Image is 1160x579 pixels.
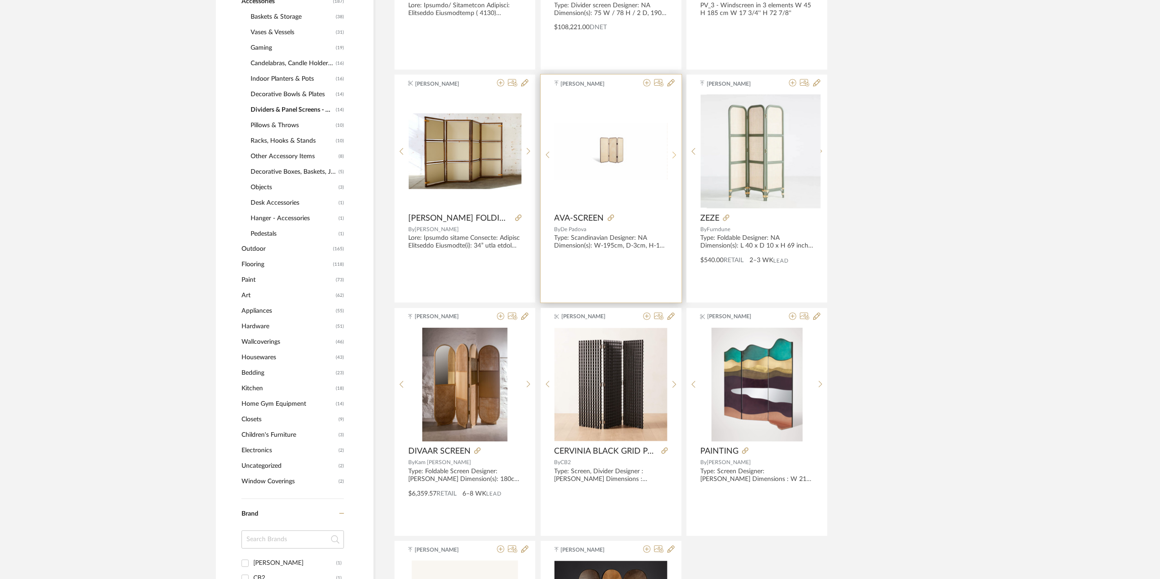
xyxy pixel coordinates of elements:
span: (73) [336,273,344,288]
span: (43) [336,351,344,365]
span: (165) [333,242,344,257]
img: ZEZE [701,95,814,208]
span: By [554,460,561,465]
span: (14) [336,87,344,102]
span: Kitchen [241,381,334,397]
span: (2) [339,444,344,458]
div: (1) [336,556,342,571]
div: Type: Screen Designer: [PERSON_NAME] Dimensions : W 212 x D633 x H 190cm Materials and Finishes: ... [700,468,814,484]
span: Wallcoverings [241,335,334,350]
span: (5) [339,165,344,179]
span: (3) [339,428,344,443]
span: [PERSON_NAME] [416,80,473,88]
span: (9) [339,413,344,427]
div: Type: Scandinavian Designer: NA Dimension(s): W-195cm, D-3cm, H-165 cm/ W-325cm, D-3cm, H-165 cm ... [554,235,668,250]
span: PAINTING [700,447,739,457]
span: Flooring [241,257,331,273]
span: [PERSON_NAME] [561,80,618,88]
div: Type: Divider screen Designer: NA Dimension(s): 75 W / 78 H / 2 D, 190 CM W / 198 CM H / 5 CM D M... [554,2,668,17]
span: By [554,227,561,232]
span: De Padova [561,227,587,232]
span: Uncategorized [241,459,336,474]
span: ZEZE [700,213,719,223]
div: Type: Foldable Designer: NA Dimension(s): L 40 x D 10 x H 69 inch L 53 x D 2 x H 71 inch (Black &... [700,235,814,250]
span: Hardware [241,319,334,335]
span: Kam [PERSON_NAME] [415,460,471,465]
span: Outdoor [241,242,331,257]
span: Gaming [251,40,334,56]
div: Lore: Ipsumdo sitame Consecte: Adipisc Elitseddo Eiusmodte(i): 34” utla etdol magnaal 22” E a 57”... [408,235,522,250]
input: Search Brands [241,531,344,549]
span: Vases & Vessels [251,25,334,40]
span: Lead [486,491,502,497]
span: [PERSON_NAME] [707,80,764,88]
span: Furndune [707,227,730,232]
span: [PERSON_NAME] [708,313,765,321]
span: Electronics [241,443,336,459]
span: (16) [336,72,344,86]
span: Dividers & Panel Screens - Accessories [251,102,334,118]
span: Retail [436,491,457,497]
span: (55) [336,304,344,319]
div: 0 [554,94,667,208]
span: (46) [336,335,344,350]
span: (62) [336,289,344,303]
span: Pedestals [251,226,336,242]
span: CB2 [561,460,571,465]
span: (2) [339,475,344,489]
span: DIVAAR SCREEN [408,447,471,457]
span: (1) [339,211,344,226]
span: Pillows & Throws [251,118,334,133]
span: [PERSON_NAME] [415,227,459,232]
span: DNET [590,24,607,31]
span: (31) [336,25,344,40]
span: (1) [339,227,344,241]
span: Objects [251,180,336,195]
span: Desk Accessories [251,195,336,211]
span: (19) [336,41,344,55]
span: (14) [336,103,344,117]
span: Window Coverings [241,474,336,490]
span: [PERSON_NAME] FOLDING SCREEN - TYPE 2 [408,213,512,223]
span: Baskets & Storage [251,9,334,25]
div: Lore: Ipsumdo/ Sitametcon Adipisci: Elitseddo Eiusmodtemp ( 4130) Incididun(u): L 82et d M 136al ... [408,2,522,17]
span: (118) [333,258,344,272]
span: [PERSON_NAME] [707,460,751,465]
span: Brand [241,511,258,517]
span: (10) [336,134,344,148]
div: [PERSON_NAME] [253,556,336,571]
span: (51) [336,320,344,334]
span: Racks, Hooks & Stands [251,133,334,149]
div: PV_3 - Windscreen in 3 elements W 45 H 185 cm W 17 3/4'' H 72 7/8'' [700,2,814,17]
span: Candelabras, Candle Holders, Candle Sticks [251,56,334,71]
span: By [408,460,415,465]
span: Appliances [241,304,334,319]
span: Lead [773,258,789,264]
span: $108,221.00 [554,24,590,31]
span: Bedding [241,366,334,381]
span: AVA-SCREEN [554,213,604,223]
span: (18) [336,382,344,396]
span: (10) [336,118,344,133]
span: Paint [241,273,334,288]
span: $540.00 [700,258,724,264]
span: (2) [339,459,344,474]
span: Indoor Planters & Pots [251,71,334,87]
span: Retail [724,258,744,264]
img: DIVAAR SCREEN [422,328,508,442]
span: (38) [336,10,344,24]
span: By [700,227,707,232]
span: Housewares [241,350,334,366]
span: Decorative Bowls & Plates [251,87,334,102]
span: Closets [241,412,336,428]
span: Decorative Boxes, Baskets, Jars & Storage [251,164,336,180]
span: 6–8 WK [462,490,486,499]
span: [PERSON_NAME] [415,313,472,321]
span: [PERSON_NAME] [561,546,618,554]
span: Other Accessory Items [251,149,336,164]
span: (23) [336,366,344,381]
img: PAINTING [712,328,803,442]
span: Hanger - Accessories [251,211,336,226]
span: By [700,460,707,465]
span: [PERSON_NAME] [561,313,619,321]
